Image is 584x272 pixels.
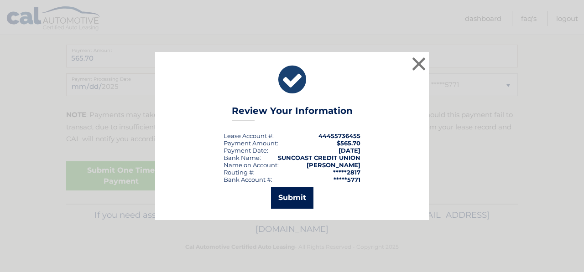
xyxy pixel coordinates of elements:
[410,55,428,73] button: ×
[224,169,255,176] div: Routing #:
[278,154,360,161] strong: SUNCOAST CREDIT UNION
[224,161,279,169] div: Name on Account:
[337,139,360,147] span: $565.70
[307,161,360,169] strong: [PERSON_NAME]
[224,147,268,154] div: :
[318,132,360,139] strong: 44455736455
[339,147,360,154] span: [DATE]
[271,187,313,209] button: Submit
[224,147,267,154] span: Payment Date
[224,154,261,161] div: Bank Name:
[224,132,274,139] div: Lease Account #:
[224,139,278,147] div: Payment Amount:
[224,176,272,183] div: Bank Account #:
[232,105,353,121] h3: Review Your Information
